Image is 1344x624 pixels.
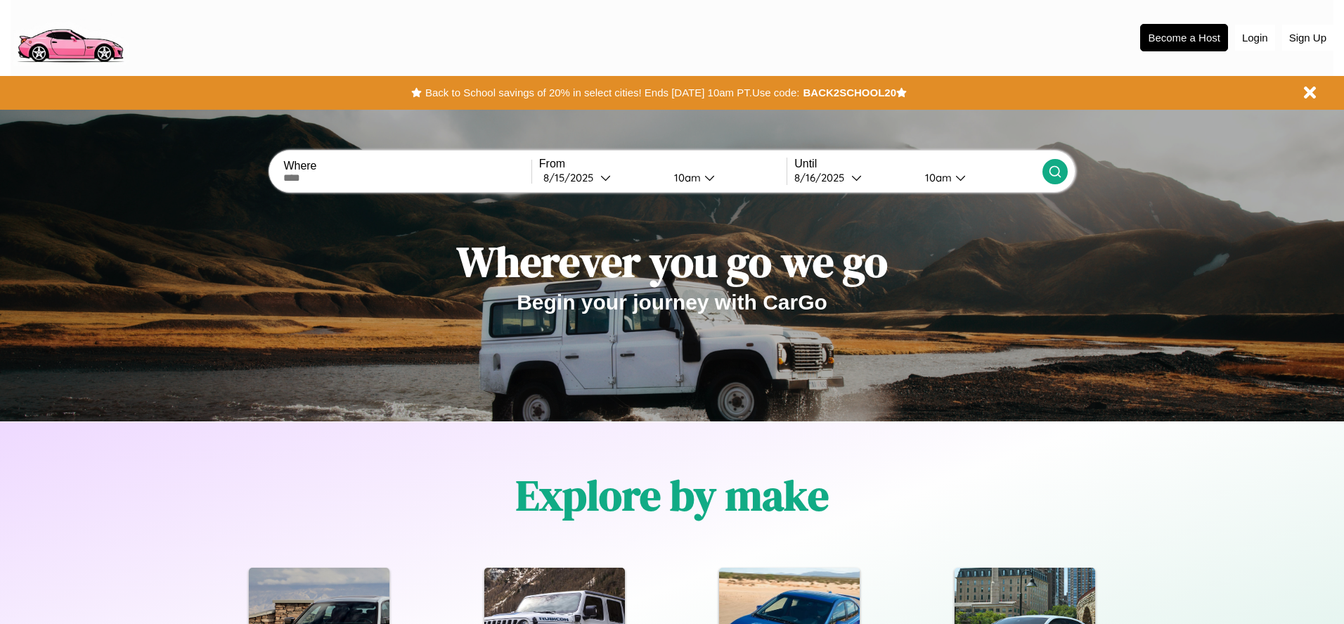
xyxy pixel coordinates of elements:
button: 8/15/2025 [539,170,663,185]
label: Until [794,158,1042,170]
b: BACK2SCHOOL20 [803,87,896,98]
div: 8 / 15 / 2025 [543,171,600,184]
div: 10am [667,171,704,184]
button: Login [1235,25,1275,51]
img: logo [11,7,129,66]
h1: Explore by make [516,466,829,524]
button: 10am [914,170,1042,185]
div: 8 / 16 / 2025 [794,171,851,184]
button: Sign Up [1282,25,1333,51]
button: 10am [663,170,787,185]
label: From [539,158,787,170]
label: Where [283,160,531,172]
div: 10am [918,171,955,184]
button: Back to School savings of 20% in select cities! Ends [DATE] 10am PT.Use code: [422,83,803,103]
button: Become a Host [1140,24,1228,51]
